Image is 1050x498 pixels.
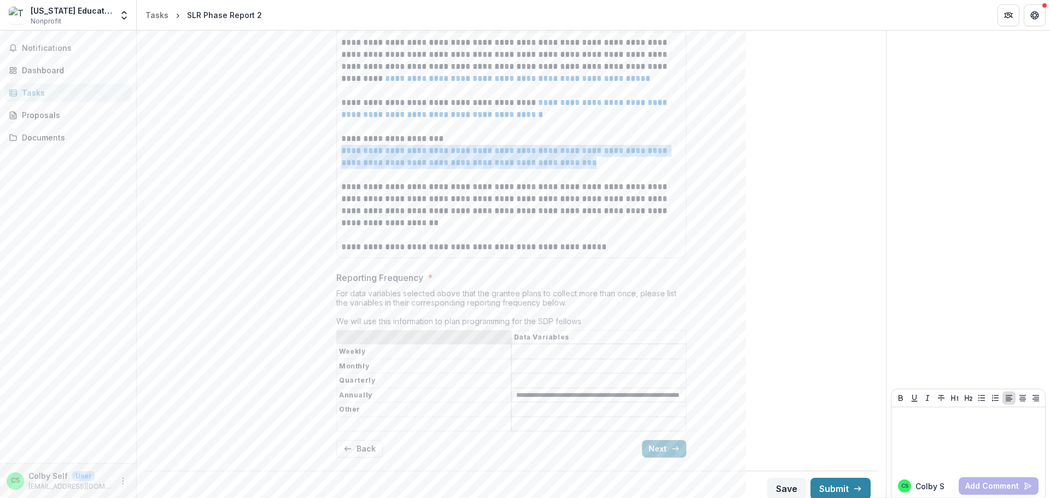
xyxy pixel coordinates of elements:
button: Ordered List [989,391,1002,405]
div: Colby Self [11,477,20,484]
a: Tasks [4,84,132,102]
button: Add Comment [959,477,1039,495]
button: Open entity switcher [116,4,132,26]
button: Italicize [921,391,934,405]
button: Heading 1 [948,391,961,405]
div: Documents [22,132,123,143]
img: Texas Education Agency [9,7,26,24]
a: Documents [4,128,132,147]
div: Dashboard [22,65,123,76]
div: Colby Self [901,483,908,489]
div: Tasks [145,9,168,21]
nav: breadcrumb [141,7,266,23]
button: Align Center [1016,391,1029,405]
th: Annually [337,388,512,402]
div: Tasks [22,87,123,98]
th: Quarterly [337,373,512,388]
button: More [116,474,130,488]
button: Align Left [1002,391,1016,405]
th: Data Variables [511,330,686,344]
div: [US_STATE] Education Agency [31,5,112,16]
th: Weekly [337,344,512,359]
p: [EMAIL_ADDRESS][DOMAIN_NAME][US_STATE] [28,482,112,491]
span: Notifications [22,44,127,53]
button: Bullet List [975,391,988,405]
button: Underline [908,391,921,405]
div: Proposals [22,109,123,121]
button: Strike [935,391,948,405]
button: Notifications [4,39,132,57]
span: Nonprofit [31,16,61,26]
button: Bold [894,391,907,405]
p: User [72,471,95,481]
button: Partners [997,4,1019,26]
button: Back [336,440,383,458]
button: Get Help [1024,4,1046,26]
button: Heading 2 [962,391,975,405]
p: Colby S [915,481,944,492]
p: Reporting Frequency [336,271,423,284]
a: Dashboard [4,61,132,79]
p: Colby Self [28,470,68,482]
button: Align Right [1029,391,1042,405]
th: Other [337,402,512,417]
a: Tasks [141,7,173,23]
th: Monthly [337,359,512,373]
button: Next [642,440,686,458]
div: For data variables selected above that the grantee plans to collect more than once, please list t... [336,289,686,330]
a: Proposals [4,106,132,124]
div: SLR Phase Report 2 [187,9,262,21]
